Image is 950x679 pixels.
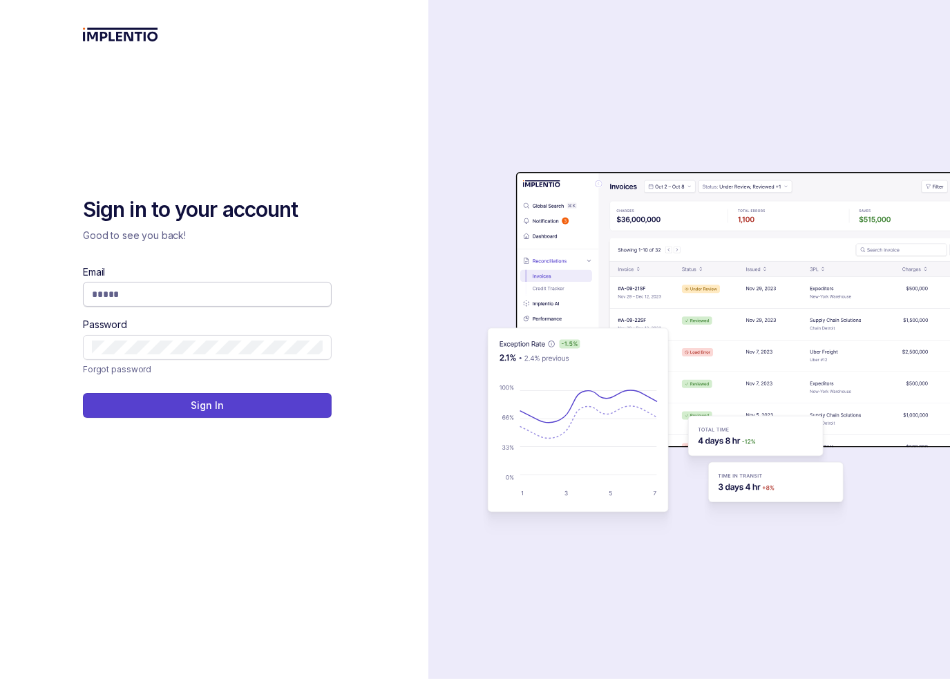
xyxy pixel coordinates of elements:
p: Good to see you back! [83,229,332,242]
a: Link Forgot password [83,363,151,376]
button: Sign In [83,393,332,418]
label: Password [83,318,127,332]
h2: Sign in to your account [83,196,332,224]
label: Email [83,265,105,279]
img: logo [83,28,158,41]
p: Forgot password [83,363,151,376]
p: Sign In [191,399,223,412]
